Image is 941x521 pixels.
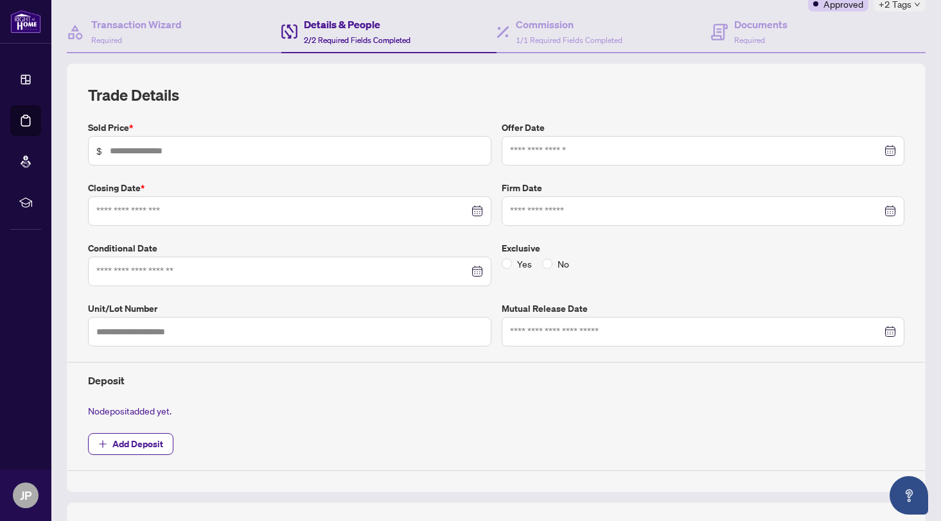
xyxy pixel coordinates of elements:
label: Sold Price [88,121,491,135]
span: down [914,1,920,8]
span: Required [734,35,765,45]
button: Open asap [890,476,928,515]
span: 2/2 Required Fields Completed [304,35,410,45]
span: Add Deposit [112,434,163,454]
label: Offer Date [502,121,905,135]
h4: Deposit [88,373,904,388]
label: Firm Date [502,181,905,195]
span: JP [20,486,31,504]
span: $ [96,144,102,158]
h4: Documents [734,17,787,32]
button: Add Deposit [88,433,173,455]
h4: Transaction Wizard [91,17,182,32]
h4: Commission [516,17,622,32]
span: Yes [512,257,537,271]
span: 1/1 Required Fields Completed [516,35,622,45]
label: Closing Date [88,181,491,195]
h4: Details & People [304,17,410,32]
span: No [552,257,574,271]
span: Required [91,35,122,45]
img: logo [10,10,41,33]
label: Exclusive [502,241,905,255]
h2: Trade Details [88,85,904,105]
label: Mutual Release Date [502,302,905,316]
span: plus [98,440,107,448]
label: Conditional Date [88,241,491,255]
span: No deposit added yet. [88,405,171,416]
label: Unit/Lot Number [88,302,491,316]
